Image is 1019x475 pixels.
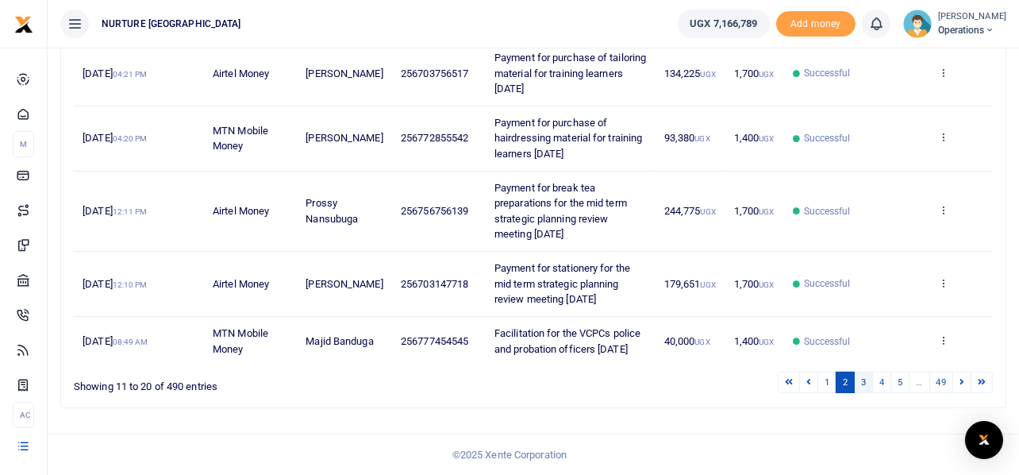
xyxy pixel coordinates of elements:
span: Payment for break tea preparations for the mid term strategic planning review meeting [DATE] [494,182,627,241]
small: UGX [701,70,716,79]
li: Toup your wallet [776,11,856,37]
span: Airtel Money [213,205,269,217]
small: UGX [759,207,774,216]
span: 1,700 [734,278,775,290]
span: Payment for purchase of hairdressing material for training learners [DATE] [494,117,642,160]
small: UGX [759,70,774,79]
small: 04:20 PM [113,134,148,143]
span: Successful [804,334,851,349]
small: UGX [701,207,716,216]
span: Majid Banduga [306,335,373,347]
span: [PERSON_NAME] [306,278,383,290]
small: UGX [701,280,716,289]
small: 12:10 PM [113,280,148,289]
small: UGX [759,338,774,346]
span: 256772855542 [401,132,468,144]
span: Successful [804,131,851,145]
div: Showing 11 to 20 of 490 entries [74,370,451,395]
li: M [13,131,34,157]
a: 49 [929,372,953,393]
span: [DATE] [83,335,148,347]
span: Successful [804,276,851,291]
small: [PERSON_NAME] [938,10,1006,24]
span: 256756756139 [401,205,468,217]
a: Add money [776,17,856,29]
img: logo-small [14,15,33,34]
span: 1,700 [734,68,775,79]
span: MTN Mobile Money [213,327,268,355]
span: 1,400 [734,132,775,144]
li: Ac [13,402,34,428]
span: Successful [804,66,851,80]
span: Airtel Money [213,68,269,79]
a: 3 [854,372,873,393]
a: 4 [872,372,891,393]
a: 2 [836,372,855,393]
span: [DATE] [83,205,147,217]
span: 256703756517 [401,68,468,79]
span: 1,400 [734,335,775,347]
a: profile-user [PERSON_NAME] Operations [903,10,1006,38]
a: logo-small logo-large logo-large [14,17,33,29]
span: [DATE] [83,132,147,144]
small: UGX [694,134,709,143]
span: [PERSON_NAME] [306,132,383,144]
span: 40,000 [664,335,710,347]
small: 08:49 AM [113,338,148,346]
span: Facilitation for the VCPCs police and probation officers [DATE] [494,327,640,355]
span: Prossy Nansubuga [306,197,358,225]
span: 1,700 [734,205,775,217]
span: 134,225 [664,68,716,79]
span: Payment for purchase of tailoring material for training learners [DATE] [494,52,646,95]
small: UGX [694,338,709,346]
span: MTN Mobile Money [213,125,268,153]
span: 256703147718 [401,278,468,290]
li: Wallet ballance [671,10,775,38]
img: profile-user [903,10,932,38]
span: Add money [776,11,856,37]
span: NURTURE [GEOGRAPHIC_DATA] [95,17,248,31]
small: UGX [759,280,774,289]
span: UGX 7,166,789 [690,16,757,32]
span: 256777454545 [401,335,468,347]
span: 179,651 [664,278,716,290]
a: 5 [890,372,909,393]
span: [DATE] [83,68,147,79]
a: UGX 7,166,789 [678,10,769,38]
span: Payment for stationery for the mid term strategic planning review meeting [DATE] [494,262,630,305]
a: 1 [817,372,836,393]
span: 93,380 [664,132,710,144]
span: [PERSON_NAME] [306,68,383,79]
small: UGX [759,134,774,143]
small: 04:21 PM [113,70,148,79]
span: [DATE] [83,278,147,290]
span: 244,775 [664,205,716,217]
span: Operations [938,23,1006,37]
span: Airtel Money [213,278,269,290]
div: Open Intercom Messenger [965,421,1003,459]
small: 12:11 PM [113,207,148,216]
span: Successful [804,204,851,218]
